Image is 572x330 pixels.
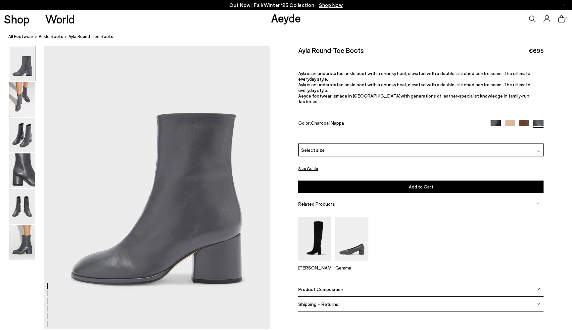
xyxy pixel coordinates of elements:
p: [PERSON_NAME] [298,265,331,271]
button: Size Guide [298,164,318,173]
span: Charcoal Nappa [311,120,344,126]
a: All Footwear [8,33,33,40]
p: Gemma [335,265,368,271]
span: €695 [529,47,544,55]
nav: breadcrumb [8,28,572,46]
h2: Ayla Round-Toe Boots [298,46,364,54]
a: Aeyde [271,11,301,25]
span: ankle boots [39,34,63,39]
a: Shop [4,13,29,25]
p: Ayla is an understated ankle boot with a chunky heel, elevated with a double-stitched centre seam... [298,71,543,82]
img: svg%3E [537,202,540,206]
span: Related Products [298,201,335,207]
img: Willa Suede Over-Knee Boots [298,217,331,261]
button: Add to Cart [298,181,543,193]
a: World [45,13,75,25]
a: Gemma Block Heel Pumps Gemma [335,257,368,271]
img: svg%3E [537,302,540,306]
div: Color: [298,120,483,128]
img: Gemma Block Heel Pumps [335,217,368,261]
a: 0 [558,15,565,22]
span: Aeyde footwear is [298,93,336,99]
img: svg%3E [537,287,540,291]
img: Ayla Round-Toe Boots - Image 5 [9,189,35,224]
a: Willa Suede Over-Knee Boots [PERSON_NAME] [298,257,331,271]
p: Ayla is an understated ankle boot with a chunky heel, elevated with a double-stitched centre seam... [298,82,543,93]
span: Select size [301,146,325,153]
img: Ayla Round-Toe Boots - Image 2 [9,82,35,117]
img: Ayla Round-Toe Boots - Image 1 [9,46,35,81]
img: Ayla Round-Toe Boots - Image 3 [9,118,35,152]
span: Ayla Round-Toe Boots [69,33,113,40]
span: Shipping + Returns [298,301,338,307]
p: Out Now | Fall/Winter ‘25 Collection [229,1,343,9]
img: svg%3E [537,149,541,153]
img: Ayla Round-Toe Boots - Image 6 [9,225,35,260]
a: made in [GEOGRAPHIC_DATA] [336,93,401,99]
a: ankle boots [39,33,63,40]
span: 0 [565,17,568,21]
span: with generations of leather-specialist knowledge in family-run factories. [298,93,529,104]
img: Ayla Round-Toe Boots - Image 4 [9,153,35,188]
span: Product Composition [298,286,343,292]
span: Navigate to /collections/new-in [319,2,343,8]
span: Add to Cart [409,184,433,189]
